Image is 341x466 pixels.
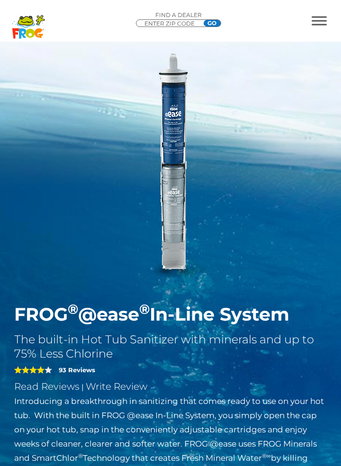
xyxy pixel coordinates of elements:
[139,301,150,317] sup: ®
[78,452,83,459] sup: ®
[262,452,271,459] sup: ®∞
[14,332,327,361] h2: The built-in Hot Tub Sanitizer with minerals and up to 75% Less Chlorine
[81,383,84,392] span: |
[204,20,221,27] input: GO
[136,11,221,19] p: Find A Dealer
[52,47,289,284] img: inline-system.png
[14,381,80,392] a: Read Reviews
[7,3,50,39] img: Frog Products Logo
[86,381,147,392] a: Write Review
[312,16,327,25] button: MENU
[14,304,327,325] h1: FROG @ease In-Line System
[14,366,45,374] span: 4
[68,301,78,317] sup: ®
[59,366,95,374] strong: 93 Reviews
